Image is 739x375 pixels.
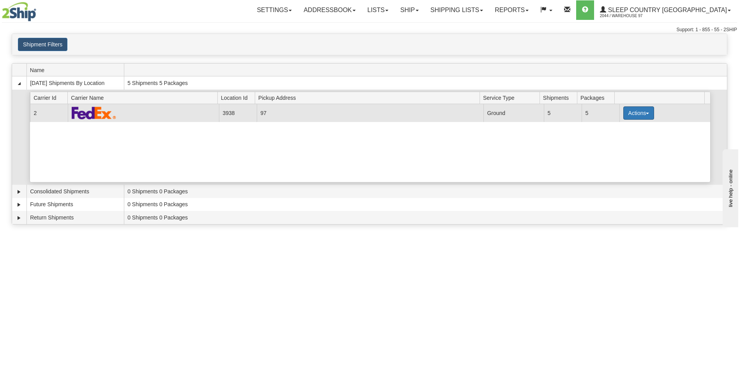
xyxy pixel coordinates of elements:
span: Carrier Id [34,92,68,104]
span: Sleep Country [GEOGRAPHIC_DATA] [606,7,727,13]
span: 2044 / Warehouse 97 [600,12,658,20]
div: live help - online [6,7,72,12]
a: Expand [15,201,23,209]
td: Ground [483,104,544,122]
img: FedEx Express® [72,106,116,119]
span: Packages [580,92,615,104]
iframe: chat widget [721,148,738,227]
a: Addressbook [298,0,362,20]
button: Actions [623,106,654,120]
span: Shipments [543,92,577,104]
a: Sleep Country [GEOGRAPHIC_DATA] 2044 / Warehouse 97 [594,0,737,20]
span: Carrier Name [71,92,217,104]
a: Ship [394,0,424,20]
td: 0 Shipments 0 Packages [124,211,727,224]
a: Expand [15,214,23,222]
td: 5 [582,104,619,122]
img: logo2044.jpg [2,2,36,21]
td: 0 Shipments 0 Packages [124,198,727,211]
td: 5 Shipments 5 Packages [124,76,727,90]
td: Consolidated Shipments [26,185,124,198]
td: 0 Shipments 0 Packages [124,185,727,198]
a: Settings [251,0,298,20]
span: Location Id [221,92,255,104]
td: 5 [544,104,582,122]
td: 3938 [219,104,257,122]
span: Name [30,64,124,76]
a: Lists [362,0,394,20]
span: Service Type [483,92,540,104]
td: [DATE] Shipments By Location [26,76,124,90]
a: Shipping lists [425,0,489,20]
a: Collapse [15,80,23,87]
button: Shipment Filters [18,38,67,51]
td: Return Shipments [26,211,124,224]
a: Reports [489,0,534,20]
div: Support: 1 - 855 - 55 - 2SHIP [2,27,737,33]
a: Expand [15,188,23,196]
span: Pickup Address [258,92,480,104]
td: Future Shipments [26,198,124,211]
td: 97 [257,104,483,122]
td: 2 [30,104,68,122]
